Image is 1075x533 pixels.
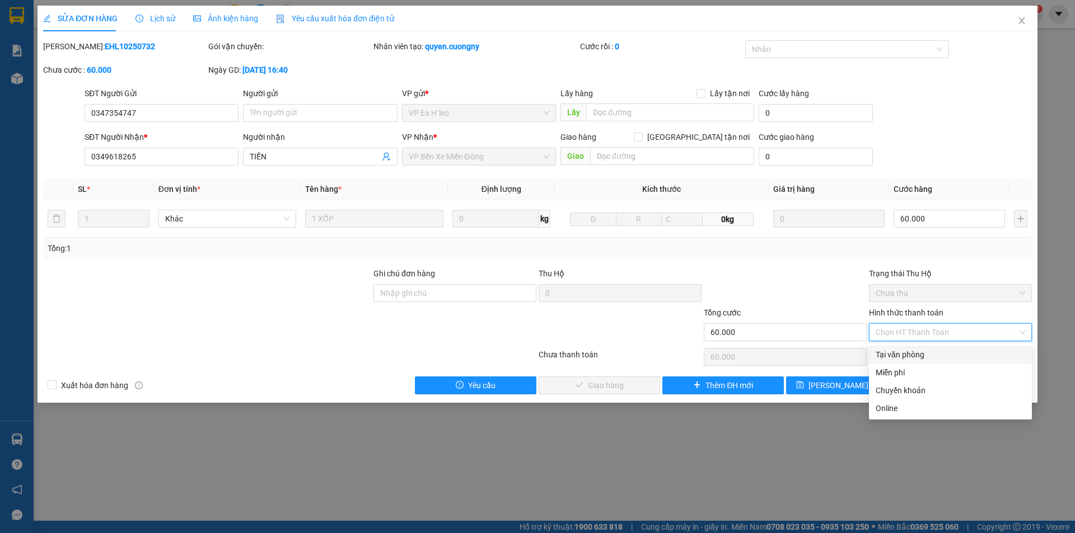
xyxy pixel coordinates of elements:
[876,402,1025,414] div: Online
[208,64,371,76] div: Ngày GD:
[703,213,754,226] span: 0kg
[402,133,433,141] span: VP Nhận
[402,87,556,100] div: VP gửi
[869,267,1032,280] div: Trạng thái Thu Hộ
[373,284,536,302] input: Ghi chú đơn hàng
[78,185,87,194] span: SL
[48,210,66,228] button: delete
[276,15,285,23] img: icon
[43,14,118,23] span: SỬA ĐƠN HÀNG
[43,64,206,76] div: Chưa cước :
[105,42,155,51] b: EHL10250732
[808,379,898,392] span: [PERSON_NAME] thay đổi
[539,376,660,394] button: checkGiao hàng
[43,15,51,22] span: edit
[425,42,479,51] b: quyen.cuongny
[276,14,394,23] span: Yêu cầu xuất hóa đơn điện tử
[193,15,201,22] span: picture
[305,185,342,194] span: Tên hàng
[409,148,549,165] span: VP Bến Xe Miền Đông
[759,133,814,141] label: Cước giao hàng
[135,381,143,389] span: info-circle
[57,379,133,392] span: Xuất hóa đơn hàng
[869,308,943,317] label: Hình thức thanh toán
[773,185,815,194] span: Giá trị hàng
[243,87,397,100] div: Người gửi
[537,348,703,368] div: Chưa thanh toán
[705,87,754,100] span: Lấy tận nơi
[560,89,593,98] span: Lấy hàng
[876,324,1025,341] span: Chọn HT Thanh Toán
[468,379,496,392] span: Yêu cầu
[85,131,239,143] div: SĐT Người Nhận
[796,381,804,390] span: save
[85,87,239,100] div: SĐT Người Gửi
[482,185,521,194] span: Định lượng
[243,131,397,143] div: Người nhận
[48,242,415,254] div: Tổng: 1
[643,131,754,143] span: [GEOGRAPHIC_DATA] tận nơi
[661,213,703,226] input: C
[373,269,435,278] label: Ghi chú đơn hàng
[786,376,908,394] button: save[PERSON_NAME] thay đổi
[773,210,885,228] input: 0
[409,105,549,121] span: VP Ea H`leo
[43,40,206,53] div: [PERSON_NAME]:
[759,104,873,122] input: Cước lấy hàng
[590,147,754,165] input: Dọc đường
[615,42,619,51] b: 0
[705,379,753,392] span: Thêm ĐH mới
[560,133,596,141] span: Giao hàng
[642,185,681,194] span: Kích thước
[305,210,443,228] input: VD: Bàn, Ghế
[135,15,143,22] span: clock-circle
[135,14,175,23] span: Lịch sử
[382,152,391,161] span: user-add
[539,210,550,228] span: kg
[165,210,290,227] span: Khác
[415,376,536,394] button: exclamation-circleYêu cầu
[876,384,1025,397] div: Chuyển khoản
[580,40,743,53] div: Cước rồi :
[894,185,932,194] span: Cước hàng
[87,65,111,74] b: 60.000
[662,376,784,394] button: plusThêm ĐH mới
[1014,210,1027,228] button: plus
[570,213,616,226] input: D
[1006,6,1037,37] button: Close
[560,147,590,165] span: Giao
[693,381,701,390] span: plus
[560,103,586,121] span: Lấy
[193,14,258,23] span: Ảnh kiện hàng
[242,65,288,74] b: [DATE] 16:40
[876,366,1025,379] div: Miễn phí
[586,103,754,121] input: Dọc đường
[704,308,741,317] span: Tổng cước
[208,40,371,53] div: Gói vận chuyển:
[616,213,662,226] input: R
[759,148,873,166] input: Cước giao hàng
[759,89,809,98] label: Cước lấy hàng
[1017,16,1026,25] span: close
[876,348,1025,361] div: Tại văn phòng
[373,40,578,53] div: Nhân viên tạo:
[876,285,1025,301] span: Chưa thu
[539,269,564,278] span: Thu Hộ
[456,381,464,390] span: exclamation-circle
[158,185,200,194] span: Đơn vị tính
